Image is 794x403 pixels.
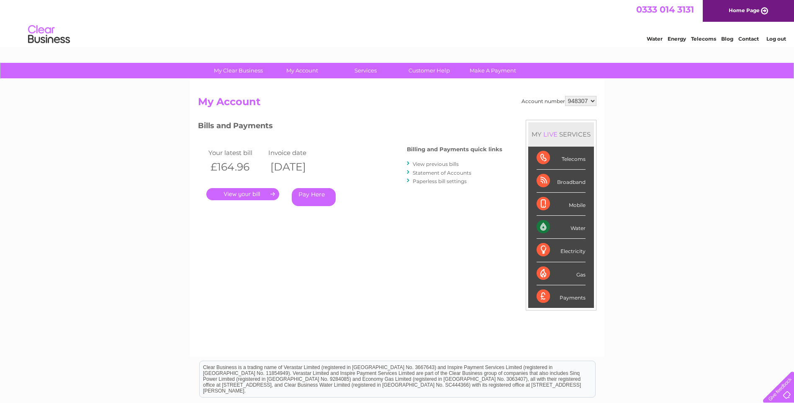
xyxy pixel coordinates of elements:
[266,158,326,176] th: [DATE]
[766,36,786,42] a: Log out
[721,36,733,42] a: Blog
[528,122,594,146] div: MY SERVICES
[537,262,586,285] div: Gas
[395,63,464,78] a: Customer Help
[206,158,267,176] th: £164.96
[198,120,502,134] h3: Bills and Payments
[331,63,400,78] a: Services
[413,170,471,176] a: Statement of Accounts
[537,147,586,170] div: Telecoms
[413,178,467,184] a: Paperless bill settings
[691,36,716,42] a: Telecoms
[542,130,559,138] div: LIVE
[292,188,336,206] a: Pay Here
[206,147,267,158] td: Your latest bill
[206,188,279,200] a: .
[537,193,586,216] div: Mobile
[537,170,586,193] div: Broadband
[458,63,527,78] a: Make A Payment
[738,36,759,42] a: Contact
[537,216,586,239] div: Water
[266,147,326,158] td: Invoice date
[413,161,459,167] a: View previous bills
[522,96,596,106] div: Account number
[407,146,502,152] h4: Billing and Payments quick links
[200,5,595,41] div: Clear Business is a trading name of Verastar Limited (registered in [GEOGRAPHIC_DATA] No. 3667643...
[647,36,663,42] a: Water
[636,4,694,15] a: 0333 014 3131
[267,63,337,78] a: My Account
[28,22,70,47] img: logo.png
[537,239,586,262] div: Electricity
[204,63,273,78] a: My Clear Business
[668,36,686,42] a: Energy
[537,285,586,308] div: Payments
[198,96,596,112] h2: My Account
